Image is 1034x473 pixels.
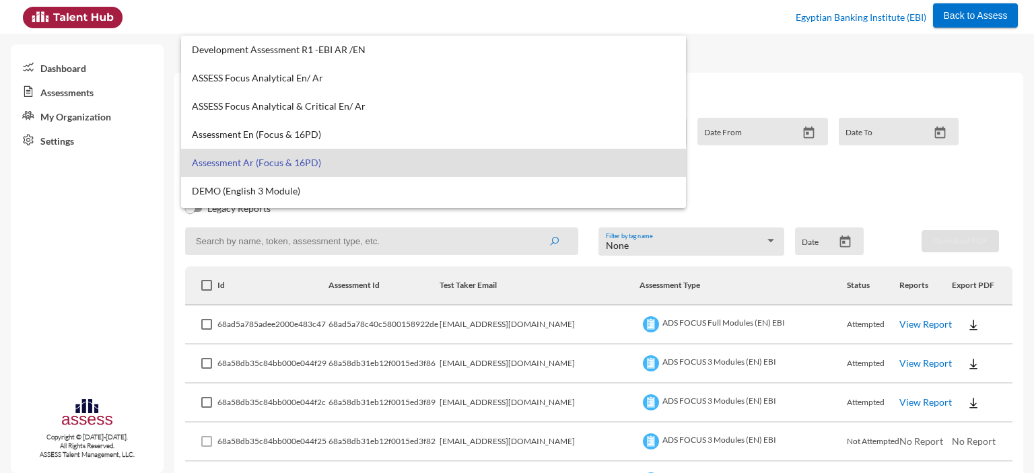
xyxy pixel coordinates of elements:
[192,186,675,196] span: DEMO (English 3 Module)
[192,129,675,140] span: Assessment En (Focus & 16PD)
[192,44,675,55] span: Development Assessment R1 -EBI AR /EN
[192,73,675,83] span: ASSESS Focus Analytical En/ Ar
[192,101,675,112] span: ASSESS Focus Analytical & Critical En/ Ar
[192,157,675,168] span: Assessment Ar (Focus & 16PD)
